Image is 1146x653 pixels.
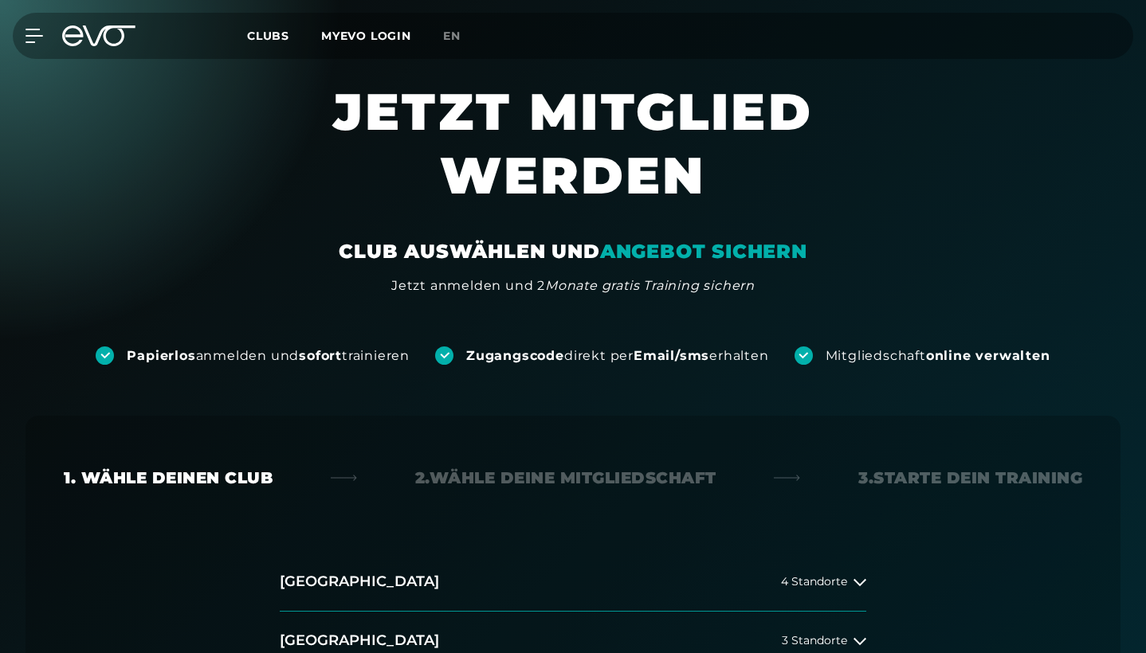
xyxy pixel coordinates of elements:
strong: Email/sms [634,348,709,363]
strong: Zugangscode [466,348,564,363]
span: 4 Standorte [781,576,847,588]
div: 3. Starte dein Training [858,467,1082,489]
span: Clubs [247,29,289,43]
button: [GEOGRAPHIC_DATA]4 Standorte [280,553,866,612]
span: 3 Standorte [782,635,847,647]
div: Jetzt anmelden und 2 [391,276,755,295]
strong: sofort [299,348,342,363]
div: 1. Wähle deinen Club [64,467,273,489]
div: 2. Wähle deine Mitgliedschaft [415,467,716,489]
a: MYEVO LOGIN [321,29,411,43]
span: en [443,29,461,43]
div: Mitgliedschaft [826,347,1050,365]
div: direkt per erhalten [466,347,768,365]
a: en [443,27,480,45]
em: Monate gratis Training sichern [545,278,755,293]
h2: [GEOGRAPHIC_DATA] [280,631,439,651]
h2: [GEOGRAPHIC_DATA] [280,572,439,592]
div: CLUB AUSWÄHLEN UND [339,239,807,264]
a: Clubs [247,28,321,43]
em: ANGEBOT SICHERN [600,240,807,263]
strong: Papierlos [127,348,195,363]
h1: JETZT MITGLIED WERDEN [206,80,940,239]
div: anmelden und trainieren [127,347,410,365]
strong: online verwalten [926,348,1050,363]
